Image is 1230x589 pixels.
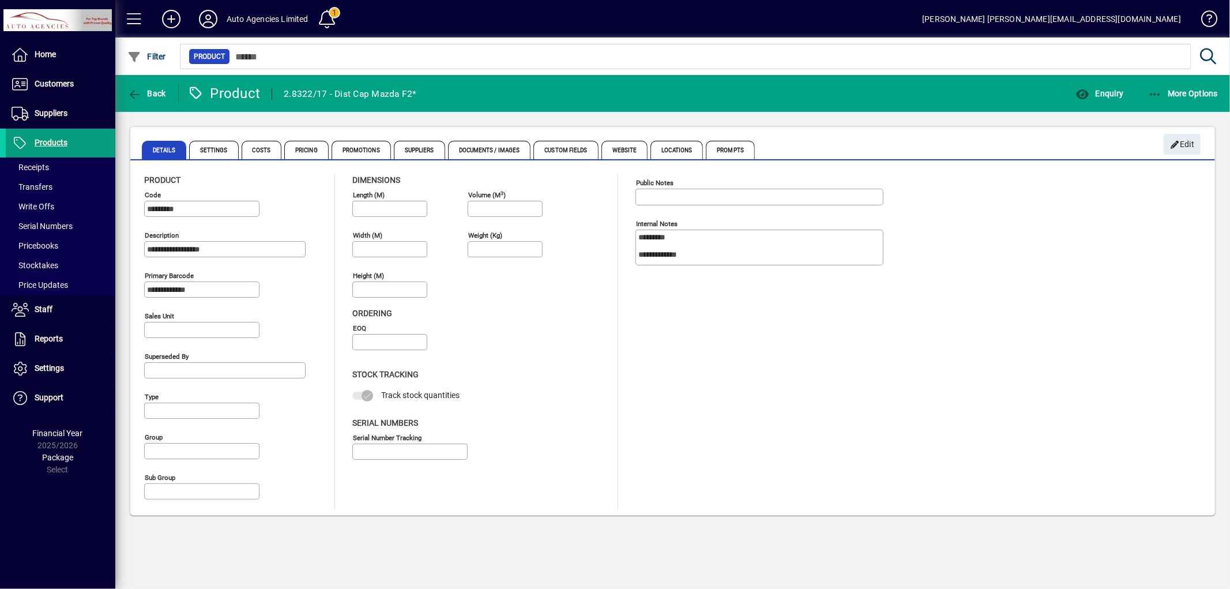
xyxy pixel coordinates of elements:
mat-label: EOQ [353,324,366,332]
span: Pricing [284,141,329,159]
button: Edit [1164,134,1201,155]
a: Suppliers [6,99,115,128]
mat-label: Group [145,433,163,441]
a: Price Updates [6,275,115,295]
span: More Options [1148,89,1218,98]
span: Products [35,138,67,147]
mat-label: Height (m) [353,272,384,280]
mat-label: Internal Notes [636,220,678,228]
div: Product [187,84,261,103]
span: Back [127,89,166,98]
a: Settings [6,354,115,383]
span: Staff [35,305,52,314]
mat-label: Sales unit [145,312,174,320]
a: Stocktakes [6,256,115,275]
span: Suppliers [394,141,445,159]
mat-label: Weight (Kg) [468,231,502,239]
a: Serial Numbers [6,216,115,236]
span: Home [35,50,56,59]
mat-label: Length (m) [353,191,385,199]
span: Product [144,175,180,185]
mat-label: Superseded by [145,352,189,361]
span: Serial Numbers [352,418,418,427]
button: Back [125,83,169,104]
button: Enquiry [1073,83,1126,104]
a: Knowledge Base [1193,2,1216,40]
mat-label: Sub group [145,474,175,482]
a: Reports [6,325,115,354]
a: Staff [6,295,115,324]
app-page-header-button: Back [115,83,179,104]
span: Financial Year [33,429,83,438]
span: Write Offs [12,202,54,211]
span: Transfers [12,182,52,192]
span: Settings [35,363,64,373]
a: Write Offs [6,197,115,216]
span: Serial Numbers [12,222,73,231]
span: Prompts [706,141,755,159]
span: Reports [35,334,63,343]
span: Package [42,453,73,462]
span: Website [601,141,648,159]
mat-label: Primary barcode [145,272,194,280]
span: Promotions [332,141,391,159]
mat-label: Code [145,191,161,199]
span: Support [35,393,63,402]
a: Receipts [6,157,115,177]
span: Track stock quantities [381,391,460,400]
span: Documents / Images [448,141,531,159]
sup: 3 [501,190,503,196]
mat-label: Serial Number tracking [353,433,422,441]
button: More Options [1145,83,1221,104]
span: Costs [242,141,282,159]
a: Home [6,40,115,69]
mat-label: Type [145,393,159,401]
span: Receipts [12,163,49,172]
span: Stock Tracking [352,370,419,379]
span: Locations [650,141,703,159]
span: Pricebooks [12,241,58,250]
div: Auto Agencies Limited [227,10,309,28]
mat-label: Public Notes [636,179,674,187]
a: Pricebooks [6,236,115,256]
span: Custom Fields [533,141,598,159]
button: Add [153,9,190,29]
span: Enquiry [1075,89,1123,98]
span: Suppliers [35,108,67,118]
a: Customers [6,70,115,99]
span: Settings [189,141,239,159]
button: Profile [190,9,227,29]
a: Support [6,384,115,412]
mat-label: Description [145,231,179,239]
span: Edit [1170,135,1195,154]
button: Filter [125,46,169,67]
span: Dimensions [352,175,400,185]
span: Stocktakes [12,261,58,270]
span: Details [142,141,186,159]
mat-label: Volume (m ) [468,191,506,199]
div: [PERSON_NAME] [PERSON_NAME][EMAIL_ADDRESS][DOMAIN_NAME] [922,10,1181,28]
span: Price Updates [12,280,68,290]
span: Product [194,51,225,62]
span: Ordering [352,309,392,318]
div: 2.8322/17 - Dist Cap Mazda F2* [284,85,417,103]
span: Customers [35,79,74,88]
mat-label: Width (m) [353,231,382,239]
a: Transfers [6,177,115,197]
span: Filter [127,52,166,61]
